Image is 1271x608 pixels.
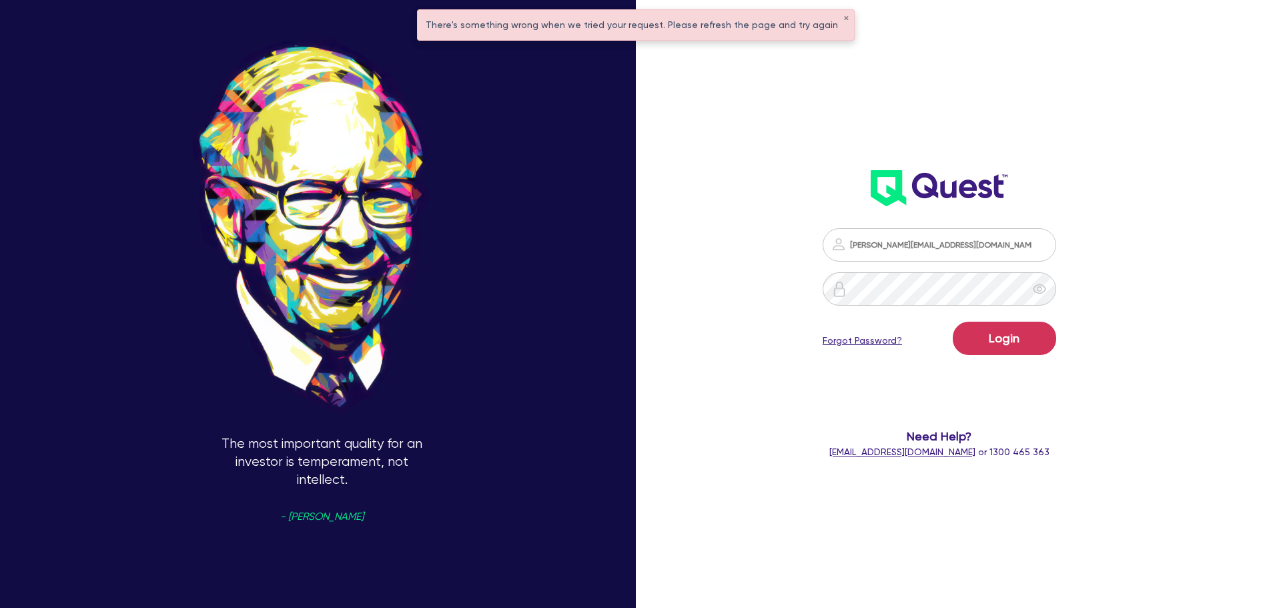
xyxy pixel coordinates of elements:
img: icon-password [831,281,847,297]
input: Email address [823,228,1056,262]
span: - [PERSON_NAME] [280,512,364,522]
span: eye [1033,282,1046,296]
div: There's something wrong when we tried your request. Please refresh the page and try again [418,10,854,40]
button: Login [953,322,1056,355]
span: Need Help? [769,427,1110,445]
img: wH2k97JdezQIQAAAABJRU5ErkJggg== [871,170,1007,206]
a: [EMAIL_ADDRESS][DOMAIN_NAME] [829,446,975,457]
a: Forgot Password? [823,334,902,348]
button: ✕ [843,15,849,22]
span: or 1300 465 363 [829,446,1049,457]
img: icon-password [831,236,847,252]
